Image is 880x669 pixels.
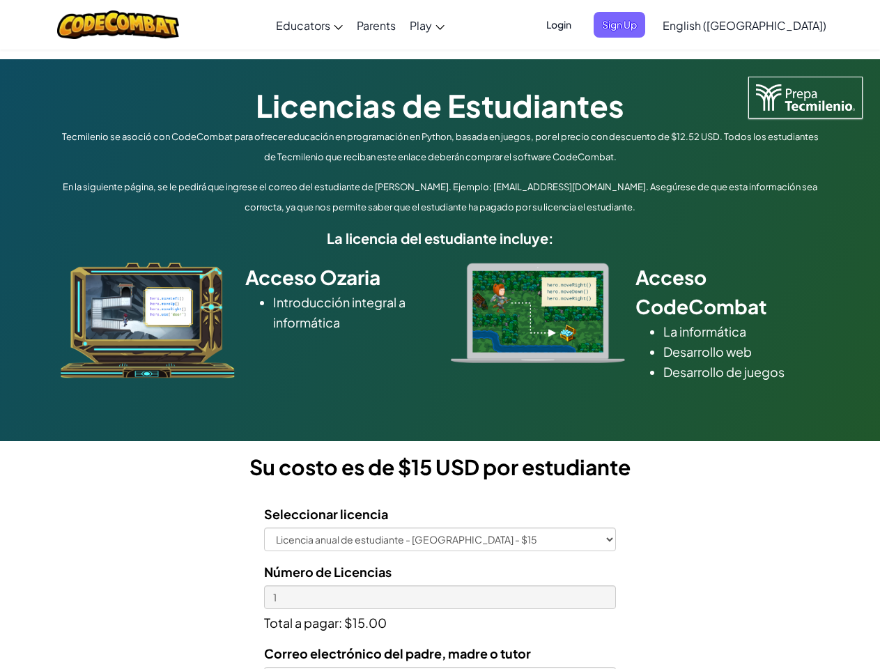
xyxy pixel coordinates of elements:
[748,77,863,118] img: Tecmilenio logo
[403,6,451,44] a: Play
[245,263,430,292] h2: Acceso Ozaria
[410,18,432,33] span: Play
[269,6,350,44] a: Educators
[663,341,820,362] li: Desarrollo web
[350,6,403,44] a: Parents
[656,6,833,44] a: English ([GEOGRAPHIC_DATA])
[264,562,392,582] label: Número de Licencias
[264,643,531,663] label: Correo electrónico del padre, madre o tutor
[451,263,625,363] img: type_real_code.png
[61,263,235,378] img: ozaria_acodus.png
[635,263,820,321] h2: Acceso CodeCombat
[57,10,179,39] img: CodeCombat logo
[594,12,645,38] button: Sign Up
[538,12,580,38] button: Login
[264,609,616,633] p: Total a pagar: $15.00
[276,18,330,33] span: Educators
[273,292,430,332] li: Introducción integral a informática
[57,227,824,249] h5: La licencia del estudiante incluye:
[57,177,824,217] p: En la siguiente página, se le pedirá que ingrese el correo del estudiante de [PERSON_NAME]. Ejemp...
[57,127,824,167] p: Tecmilenio se asoció con CodeCombat para ofrecer educación en programación en Python, basada en j...
[264,504,388,524] label: Seleccionar licencia
[57,84,824,127] h1: Licencias de Estudiantes
[663,321,820,341] li: La informática
[663,362,820,382] li: Desarrollo de juegos
[663,18,826,33] span: English ([GEOGRAPHIC_DATA])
